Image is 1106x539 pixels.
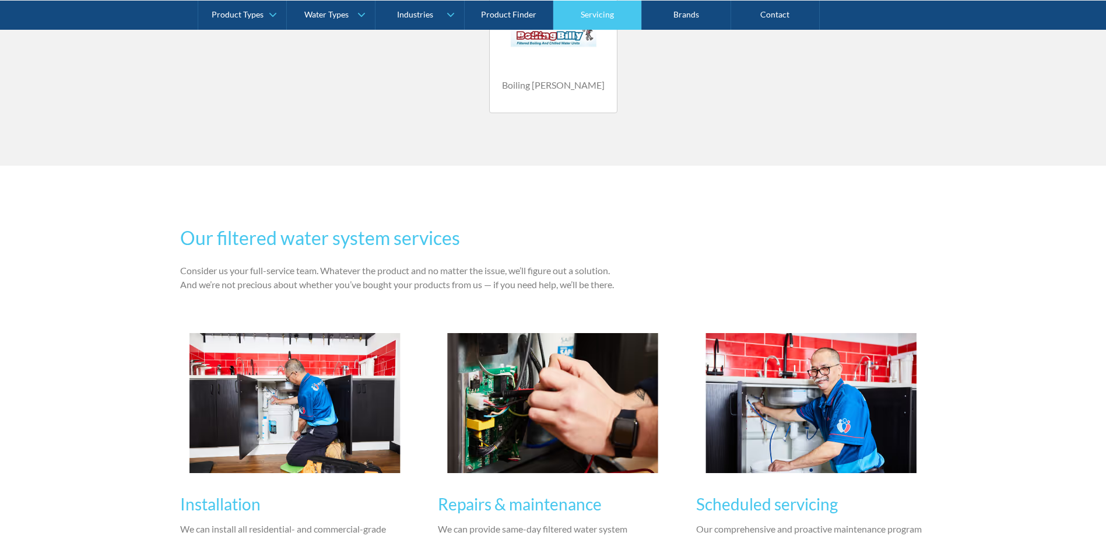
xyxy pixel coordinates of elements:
[304,9,349,19] div: Water Types
[705,333,917,473] img: The Water People team member servicing water filter
[180,492,410,516] h3: Installation
[501,78,605,92] h4: Boiling [PERSON_NAME]
[438,492,668,516] h3: Repairs & maintenance
[397,9,433,19] div: Industries
[189,333,401,473] img: The Water People team member installing filter under sink
[180,264,628,292] p: Consider us your full-service team. Whatever the product and no matter the issue, we’ll figure ou...
[696,492,926,516] h3: Scheduled servicing
[447,333,658,473] img: The Water People team member working on switch board for water filter
[180,224,628,252] h2: Our filtered water system services
[212,9,264,19] div: Product Types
